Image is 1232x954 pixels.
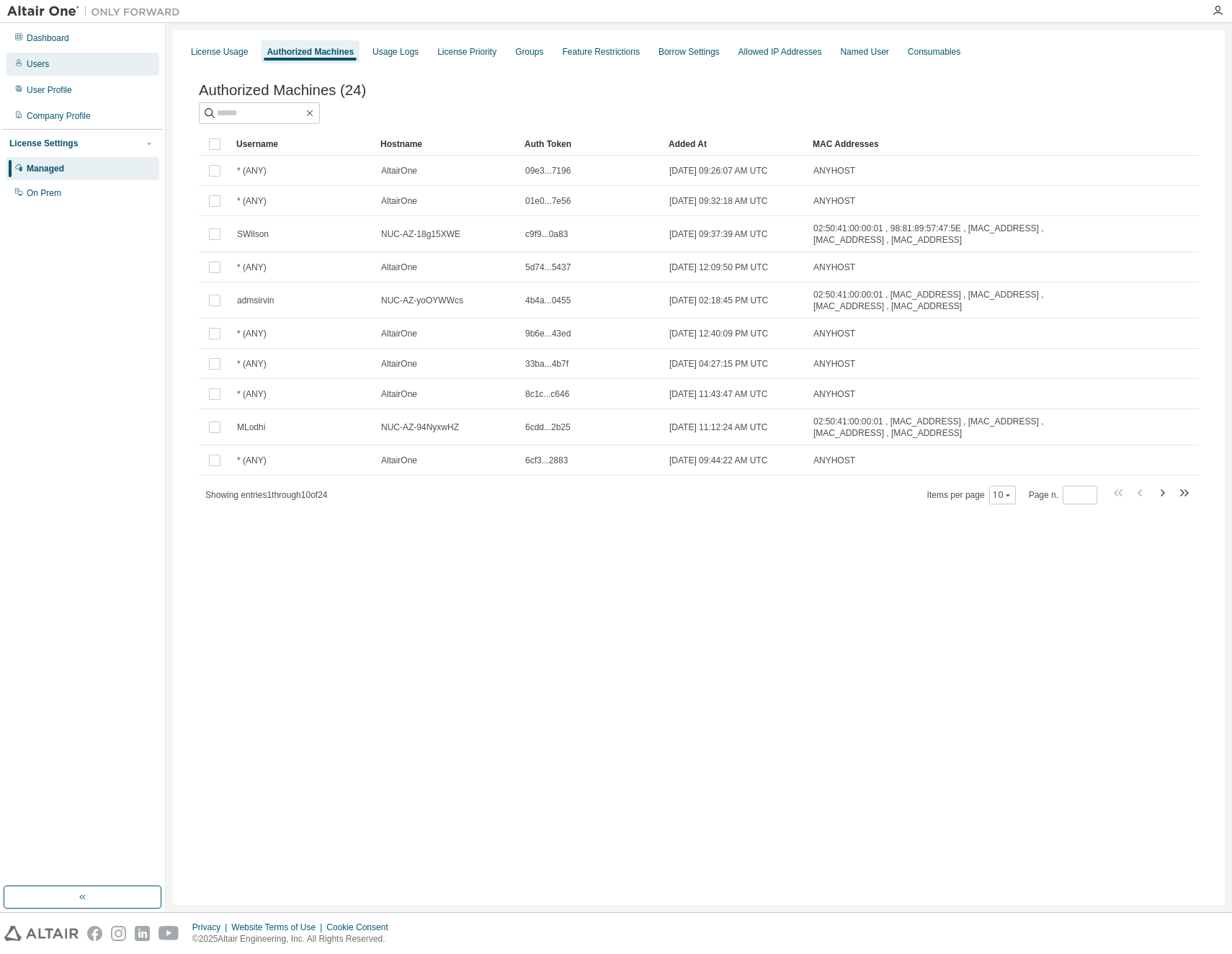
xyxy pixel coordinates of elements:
[525,328,571,339] span: 9b6e...43ed
[669,328,768,339] span: [DATE] 12:40:09 PM UTC
[381,358,417,370] span: AltairOne
[27,58,49,70] div: Users
[381,388,417,400] span: AltairOne
[192,922,231,933] div: Privacy
[27,110,91,122] div: Company Profile
[4,926,79,941] img: altair_logo.svg
[659,46,720,58] div: Borrow Settings
[381,195,417,207] span: AltairOne
[381,295,463,306] span: NUC-AZ-yoOYWWcs
[380,133,513,156] div: Hostname
[191,46,248,58] div: License Usage
[231,922,326,933] div: Website Terms of Use
[669,388,768,400] span: [DATE] 11:43:47 AM UTC
[813,328,855,339] span: ANYHOST
[237,262,267,273] span: * (ANY)
[1029,486,1097,504] span: Page n.
[7,4,187,19] img: Altair One
[525,295,571,306] span: 4b4a...0455
[813,165,855,177] span: ANYHOST
[135,926,150,941] img: linkedin.svg
[199,82,366,99] span: Authorized Machines (24)
[205,490,328,500] span: Showing entries 1 through 10 of 24
[381,165,417,177] span: AltairOne
[27,32,69,44] div: Dashboard
[669,358,768,370] span: [DATE] 04:27:15 PM UTC
[669,133,801,156] div: Added At
[381,328,417,339] span: AltairOne
[237,328,267,339] span: * (ANY)
[669,228,768,240] span: [DATE] 09:37:39 AM UTC
[669,195,768,207] span: [DATE] 09:32:18 AM UTC
[525,358,568,370] span: 33ba...4b7f
[813,455,855,466] span: ANYHOST
[372,46,419,58] div: Usage Logs
[27,163,64,174] div: Managed
[993,489,1012,501] button: 10
[813,358,855,370] span: ANYHOST
[813,289,1047,312] span: 02:50:41:00:00:01 , [MAC_ADDRESS] , [MAC_ADDRESS] , [MAC_ADDRESS] , [MAC_ADDRESS]
[525,388,569,400] span: 8c1c...c646
[525,133,657,156] div: Auth Token
[525,455,568,466] span: 6cf3...2883
[237,195,267,207] span: * (ANY)
[908,46,960,58] div: Consumables
[515,46,543,58] div: Groups
[813,133,1048,156] div: MAC Addresses
[738,46,822,58] div: Allowed IP Addresses
[381,228,460,240] span: NUC-AZ-18g15XWE
[9,138,78,149] div: License Settings
[381,262,417,273] span: AltairOne
[525,228,568,240] span: c9f9...0a83
[669,295,768,306] span: [DATE] 02:18:45 PM UTC
[525,165,571,177] span: 09e3...7196
[927,486,1016,504] span: Items per page
[381,422,459,433] span: NUC-AZ-94NyxwHZ
[237,455,267,466] span: * (ANY)
[437,46,496,58] div: License Priority
[525,195,571,207] span: 01e0...7e56
[267,46,354,58] div: Authorized Machines
[27,84,72,96] div: User Profile
[87,926,102,941] img: facebook.svg
[237,422,265,433] span: MLodhi
[840,46,888,58] div: Named User
[813,262,855,273] span: ANYHOST
[27,187,61,199] div: On Prem
[237,228,269,240] span: SWilson
[813,195,855,207] span: ANYHOST
[326,922,396,933] div: Cookie Consent
[525,262,571,273] span: 5d74...5437
[669,262,768,273] span: [DATE] 12:09:50 PM UTC
[237,165,267,177] span: * (ANY)
[237,388,267,400] span: * (ANY)
[525,422,571,433] span: 6cdd...2b25
[192,933,397,945] p: © 2025 Altair Engineering, Inc. All Rights Reserved.
[813,388,855,400] span: ANYHOST
[563,46,640,58] div: Feature Restrictions
[381,455,417,466] span: AltairOne
[669,455,768,466] span: [DATE] 09:44:22 AM UTC
[813,223,1047,246] span: 02:50:41:00:00:01 , 98:81:89:57:47:5E , [MAC_ADDRESS] , [MAC_ADDRESS] , [MAC_ADDRESS]
[669,165,768,177] span: [DATE] 09:26:07 AM UTC
[159,926,179,941] img: youtube.svg
[669,422,768,433] span: [DATE] 11:12:24 AM UTC
[237,358,267,370] span: * (ANY)
[236,133,369,156] div: Username
[813,416,1047,439] span: 02:50:41:00:00:01 , [MAC_ADDRESS] , [MAC_ADDRESS] , [MAC_ADDRESS] , [MAC_ADDRESS]
[111,926,126,941] img: instagram.svg
[237,295,274,306] span: admsirvin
